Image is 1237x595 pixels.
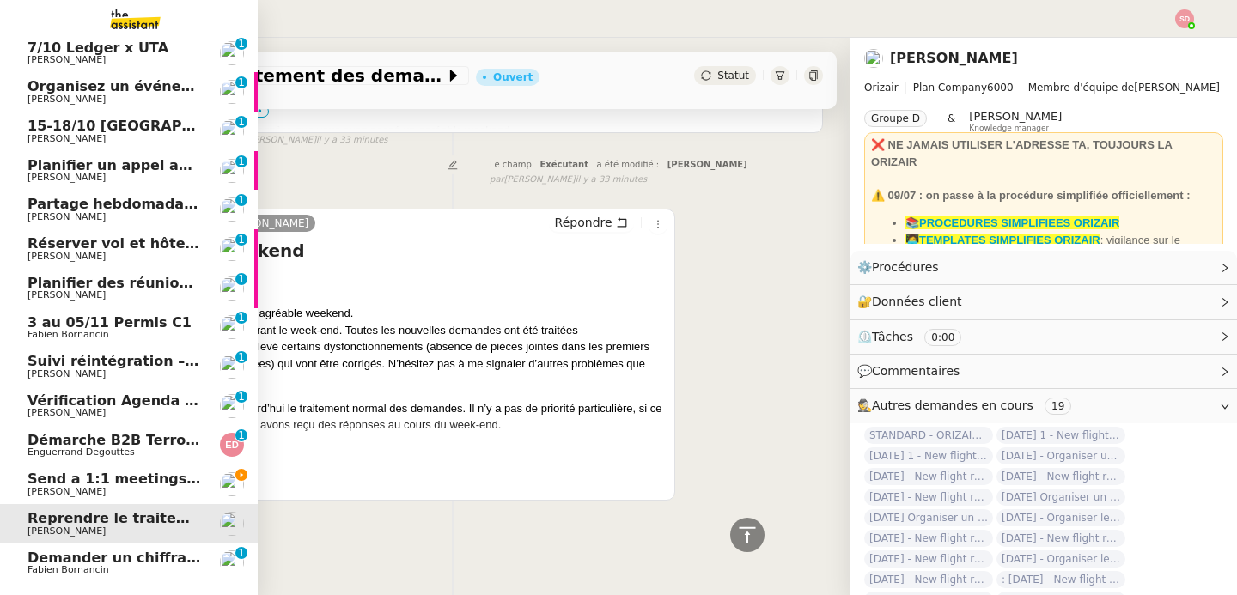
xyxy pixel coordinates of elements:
[667,160,747,169] span: [PERSON_NAME]
[235,194,247,206] nz-badge-sup: 1
[90,322,667,389] p: Nous avons poursuivi les tests durant le week-end. Toutes les nouvelles demandes ont été traitées...
[235,547,247,559] nz-badge-sup: 1
[1045,398,1071,415] nz-tag: 19
[235,351,247,363] nz-badge-sup: 1
[230,133,387,148] small: [PERSON_NAME]
[493,72,533,82] div: Ouvert
[27,211,106,222] span: [PERSON_NAME]
[27,235,396,252] span: Réserver vol et hôtel pour [GEOGRAPHIC_DATA]
[864,489,993,506] span: [DATE] - New flight request - [PERSON_NAME]
[220,119,244,143] img: users%2FlTfsyV2F6qPWZMLkCFFmx0QkZeu2%2Favatar%2FChatGPT%20Image%201%20aou%CC%82t%202025%2C%2011_0...
[238,391,245,406] p: 1
[490,160,532,169] span: Le champ
[238,234,245,249] p: 1
[864,427,993,444] span: STANDARD - ORIZAIR - septembre 2025
[90,239,667,263] h4: Demande du weekend
[27,407,106,418] span: [PERSON_NAME]
[996,447,1125,464] span: [DATE] - Organiser un vol pour [PERSON_NAME]
[996,468,1125,485] span: [DATE] - New flight request - Ow Ow
[90,305,667,322] div: J’espère que vous avez passé un agréable weekend.
[27,368,106,379] span: [PERSON_NAME]
[235,116,247,128] nz-badge-sup: 1
[717,70,749,82] span: Statut
[238,429,245,445] p: 1
[220,355,244,379] img: users%2FrZ9hsAwvZndyAxvpJrwIinY54I42%2Favatar%2FChatGPT%20Image%201%20aou%CC%82t%202025%2C%2011_1...
[913,82,987,94] span: Plan Company
[969,110,1062,132] app-user-label: Knowledge manager
[220,512,244,536] img: users%2FC9SBsJ0duuaSgpQFj5LgoEX8n0o2%2Favatar%2Fec9d51b8-9413-4189-adfb-7be4d8c96a3c
[27,432,278,448] span: Démarche B2B Terroir d'Eugénie
[27,118,364,134] span: 15-18/10 [GEOGRAPHIC_DATA] - Conférence
[850,389,1237,422] div: 🕵️Autres demandes en cours 19
[235,234,247,246] nz-badge-sup: 1
[857,292,969,312] span: 🔐
[220,237,244,261] img: users%2FlTfsyV2F6qPWZMLkCFFmx0QkZeu2%2Favatar%2FChatGPT%20Image%201%20aou%CC%82t%202025%2C%2011_0...
[490,173,504,187] span: par
[864,509,993,526] span: [DATE] Organiser un vol [GEOGRAPHIC_DATA]-[GEOGRAPHIC_DATA]
[905,216,1119,229] a: 📚PROCEDURES SIMPLIFIEES ORIZAIR
[864,79,1223,96] span: [PERSON_NAME]
[235,391,247,403] nz-badge-sup: 1
[235,429,247,441] nz-badge-sup: 1
[220,433,244,457] img: svg
[996,509,1125,526] span: [DATE] - Organiser le vol de [PERSON_NAME]
[857,398,1078,412] span: 🕵️
[996,530,1125,547] span: [DATE] - New flight request - [PERSON_NAME]
[890,50,1018,66] a: [PERSON_NAME]
[1175,9,1194,28] img: svg
[1028,82,1135,94] span: Membre d'équipe de
[27,353,588,369] span: Suivi réintégration – Médecine du travail (PST35) + paiements effectués
[27,196,469,212] span: Partage hebdomadaire Lettre MIND - 22 septembre 2025
[27,54,106,65] span: [PERSON_NAME]
[576,173,648,187] span: il y a 33 minutes
[90,472,667,489] p: [PERSON_NAME]
[555,214,612,231] span: Répondre
[549,213,634,232] button: Répondre
[238,351,245,367] p: 1
[27,510,332,526] span: Reprendre le traitement des demandes
[235,273,247,285] nz-badge-sup: 1
[27,133,106,144] span: [PERSON_NAME]
[27,157,338,173] span: Planifier un appel avec [PERSON_NAME]
[27,289,106,301] span: [PERSON_NAME]
[238,194,245,209] p: 1
[27,486,106,497] span: [PERSON_NAME]
[27,446,135,458] span: Enguerrand Degouttes
[235,312,247,324] nz-badge-sup: 1
[27,251,106,262] span: [PERSON_NAME]
[597,160,660,169] span: a été modifié :
[220,315,244,339] img: users%2FNsDxpgzytqOlIY2WSYlFcHtx26m1%2Favatar%2F8901.jpg
[27,525,106,537] span: [PERSON_NAME]
[864,530,993,547] span: [DATE] - New flight request - [PERSON_NAME]
[864,571,993,588] span: [DATE] - New flight request - [PERSON_NAME]
[235,155,247,167] nz-badge-sup: 1
[850,251,1237,284] div: ⚙️Procédures
[235,38,247,50] nz-badge-sup: 1
[220,41,244,65] img: users%2FYpHCMxs0fyev2wOt2XOQMyMzL3F3%2Favatar%2Fb1d7cab4-399e-487a-a9b0-3b1e57580435
[857,330,976,343] span: ⏲️
[220,197,244,222] img: users%2F9GXHdUEgf7ZlSXdwo7B3iBDT3M02%2Favatar%2Fimages.jpeg
[969,124,1049,133] span: Knowledge manager
[220,80,244,104] img: users%2FpftfpH3HWzRMeZpe6E7kXDgO5SJ3%2Favatar%2Fa3cc7090-f8ed-4df9-82e0-3c63ac65f9dd
[238,547,245,562] p: 1
[238,38,245,53] p: 1
[987,82,1014,94] span: 6000
[27,564,109,575] span: Fabien Bornancin
[905,232,1216,282] li: : vigilance sur le dashboard utiliser uniquement les templates avec ✈️Orizair pour éviter les con...
[864,82,899,94] span: Orizair
[872,330,913,343] span: Tâches
[857,364,967,378] span: 💬
[864,447,993,464] span: [DATE] 1 - New flight request - [PERSON_NAME]
[864,468,993,485] span: [DATE] - New flight request - [PERSON_NAME]
[27,314,192,331] span: 3 au 05/11 Permis C1
[864,49,883,68] img: users%2FC9SBsJ0duuaSgpQFj5LgoEX8n0o2%2Favatar%2Fec9d51b8-9413-4189-adfb-7be4d8c96a3c
[27,329,109,340] span: Fabien Bornancin
[27,392,413,409] span: Vérification Agenda + Chat + Wagram (9h et 14h)
[490,173,647,187] small: [PERSON_NAME]
[235,76,247,88] nz-badge-sup: 1
[27,94,106,105] span: [PERSON_NAME]
[850,320,1237,354] div: ⏲️Tâches 0:00
[969,110,1062,123] span: [PERSON_NAME]
[996,550,1125,568] span: [DATE] - Organiser le vol pour [PERSON_NAME]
